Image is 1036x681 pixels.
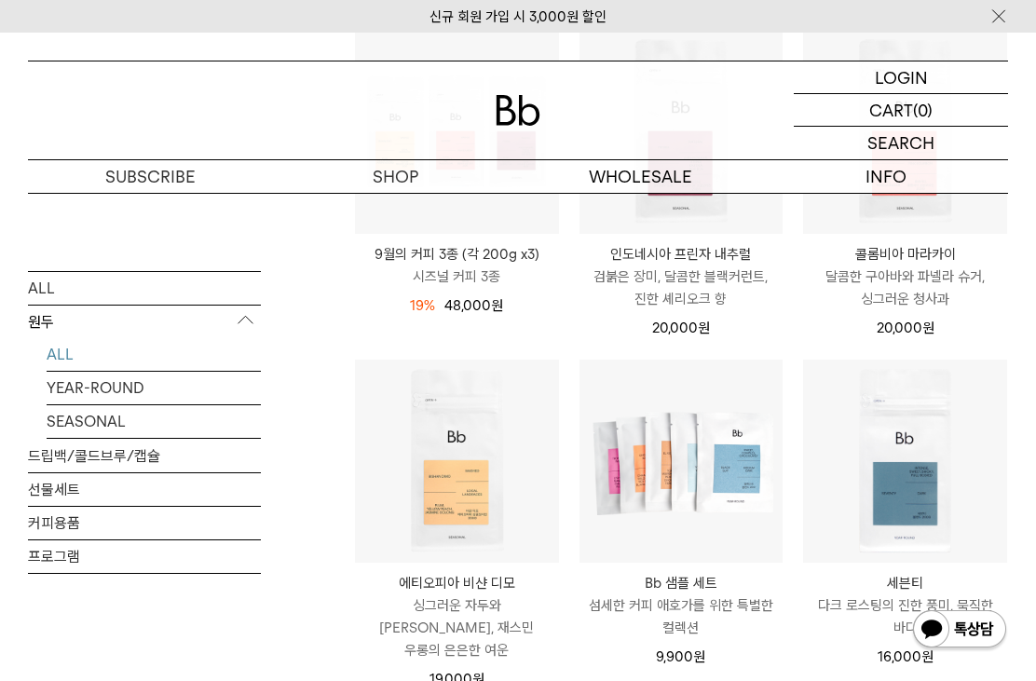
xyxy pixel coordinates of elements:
[579,243,784,266] p: 인도네시아 프린자 내추럴
[875,61,928,93] p: LOGIN
[652,320,710,336] span: 20,000
[355,360,559,564] img: 에티오피아 비샨 디모
[429,8,607,25] a: 신규 회원 가입 시 3,000원 할인
[410,294,435,317] div: 19%
[877,320,934,336] span: 20,000
[698,320,710,336] span: 원
[878,648,934,665] span: 16,000
[693,648,705,665] span: 원
[518,160,763,193] p: WHOLESALE
[444,297,503,314] span: 48,000
[913,94,933,126] p: (0)
[763,160,1008,193] p: INFO
[47,404,261,437] a: SEASONAL
[579,243,784,310] a: 인도네시아 프린자 내추럴 검붉은 장미, 달콤한 블랙커런트, 진한 셰리오크 향
[491,297,503,314] span: 원
[867,127,934,159] p: SEARCH
[803,594,1007,639] p: 다크 로스팅의 진한 풍미, 묵직한 바디
[355,594,559,661] p: 싱그러운 자두와 [PERSON_NAME], 재스민 우롱의 은은한 여운
[28,439,261,471] a: 드립백/콜드브루/캡슐
[803,572,1007,639] a: 세븐티 다크 로스팅의 진한 풍미, 묵직한 바디
[803,360,1007,564] img: 세븐티
[355,243,559,266] p: 9월의 커피 3종 (각 200g x3)
[579,594,784,639] p: 섬세한 커피 애호가를 위한 특별한 컬렉션
[579,572,784,594] p: Bb 샘플 세트
[579,572,784,639] a: Bb 샘플 세트 섬세한 커피 애호가를 위한 특별한 컬렉션
[273,160,518,193] a: SHOP
[28,271,261,304] a: ALL
[803,266,1007,310] p: 달콤한 구아바와 파넬라 슈거, 싱그러운 청사과
[28,305,261,338] p: 원두
[355,572,559,594] p: 에티오피아 비샨 디모
[921,648,934,665] span: 원
[579,360,784,564] img: Bb 샘플 세트
[803,572,1007,594] p: 세븐티
[794,61,1008,94] a: LOGIN
[47,371,261,403] a: YEAR-ROUND
[28,539,261,572] a: 프로그램
[869,94,913,126] p: CART
[28,160,273,193] a: SUBSCRIBE
[656,648,705,665] span: 9,900
[803,243,1007,266] p: 콜롬비아 마라카이
[579,266,784,310] p: 검붉은 장미, 달콤한 블랙커런트, 진한 셰리오크 향
[355,243,559,288] a: 9월의 커피 3종 (각 200g x3) 시즈널 커피 3종
[794,94,1008,127] a: CART (0)
[355,266,559,288] p: 시즈널 커피 3종
[922,320,934,336] span: 원
[28,472,261,505] a: 선물세트
[47,337,261,370] a: ALL
[28,506,261,538] a: 커피용품
[911,608,1008,653] img: 카카오톡 채널 1:1 채팅 버튼
[803,243,1007,310] a: 콜롬비아 마라카이 달콤한 구아바와 파넬라 슈거, 싱그러운 청사과
[355,572,559,661] a: 에티오피아 비샨 디모 싱그러운 자두와 [PERSON_NAME], 재스민 우롱의 은은한 여운
[496,95,540,126] img: 로고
